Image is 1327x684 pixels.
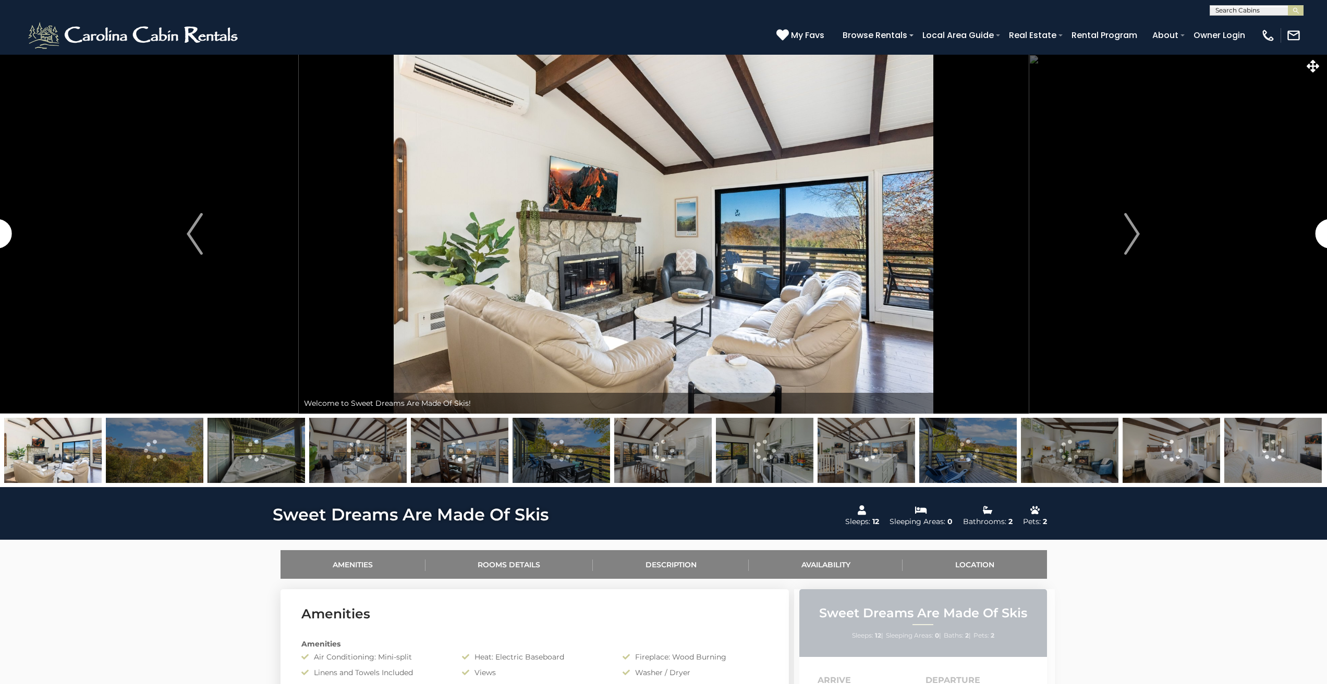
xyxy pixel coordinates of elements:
div: Heat: Electric Baseboard [454,652,615,662]
a: Availability [749,550,903,579]
img: 167530466 [411,418,508,483]
img: 168962302 [208,418,305,483]
img: arrow [187,213,202,255]
a: Local Area Guide [917,26,999,44]
img: phone-regular-white.png [1261,28,1275,43]
img: 167530463 [309,418,407,483]
div: Welcome to Sweet Dreams Are Made Of Skis! [299,393,1029,414]
img: 167530468 [1123,418,1220,483]
div: Views [454,667,615,678]
a: About [1147,26,1184,44]
a: Rental Program [1066,26,1142,44]
img: 167530465 [818,418,915,483]
img: 167530469 [1224,418,1322,483]
a: Real Estate [1004,26,1062,44]
img: White-1-2.png [26,20,242,51]
button: Previous [91,54,299,414]
div: Amenities [294,639,776,649]
span: My Favs [791,29,824,42]
img: 167390704 [716,418,813,483]
img: 167530462 [4,418,102,483]
img: 167390701 [1021,418,1118,483]
div: Linens and Towels Included [294,667,454,678]
a: Description [593,550,749,579]
img: 167390716 [513,418,610,483]
a: Rooms Details [425,550,593,579]
img: 167530464 [614,418,712,483]
a: My Favs [776,29,827,42]
img: 167390717 [919,418,1017,483]
a: Location [903,550,1046,579]
img: arrow [1124,213,1140,255]
button: Next [1028,54,1236,414]
div: Fireplace: Wood Burning [615,652,775,662]
div: Air Conditioning: Mini-split [294,652,454,662]
a: Amenities [281,550,425,579]
img: mail-regular-white.png [1286,28,1301,43]
div: Washer / Dryer [615,667,775,678]
h3: Amenities [301,605,768,623]
a: Owner Login [1188,26,1250,44]
img: 167390720 [106,418,203,483]
a: Browse Rentals [837,26,912,44]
